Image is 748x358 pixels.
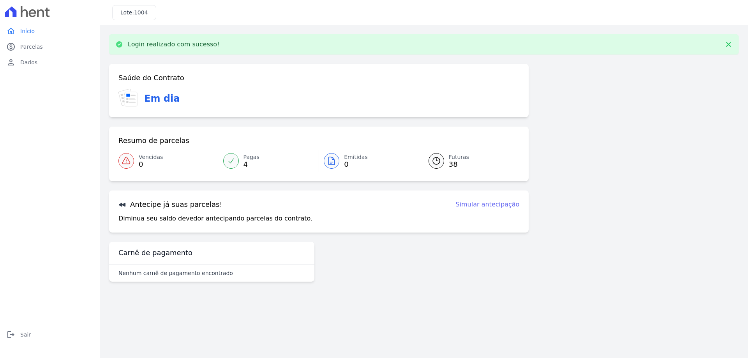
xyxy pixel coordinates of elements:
[6,58,16,67] i: person
[128,41,220,48] p: Login realizado com sucesso!
[118,248,192,257] h3: Carnê de pagamento
[219,150,319,172] a: Pagas 4
[455,200,519,209] a: Simular antecipação
[134,9,148,16] span: 1004
[20,27,35,35] span: Início
[3,55,97,70] a: personDados
[118,269,233,277] p: Nenhum carnê de pagamento encontrado
[20,58,37,66] span: Dados
[3,23,97,39] a: homeInício
[344,153,368,161] span: Emitidas
[118,150,219,172] a: Vencidas 0
[20,331,31,339] span: Sair
[449,153,469,161] span: Futuras
[118,200,222,209] h3: Antecipe já suas parcelas!
[6,42,16,51] i: paid
[120,9,148,17] h3: Lote:
[3,39,97,55] a: paidParcelas
[6,26,16,36] i: home
[243,161,259,168] span: 4
[118,214,312,223] p: Diminua seu saldo devedor antecipando parcelas do contrato.
[449,161,469,168] span: 38
[118,73,184,83] h3: Saúde do Contrato
[319,150,419,172] a: Emitidas 0
[118,136,189,145] h3: Resumo de parcelas
[243,153,259,161] span: Pagas
[139,161,163,168] span: 0
[20,43,43,51] span: Parcelas
[139,153,163,161] span: Vencidas
[3,327,97,342] a: logoutSair
[6,330,16,339] i: logout
[419,150,520,172] a: Futuras 38
[144,92,180,106] h3: Em dia
[344,161,368,168] span: 0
